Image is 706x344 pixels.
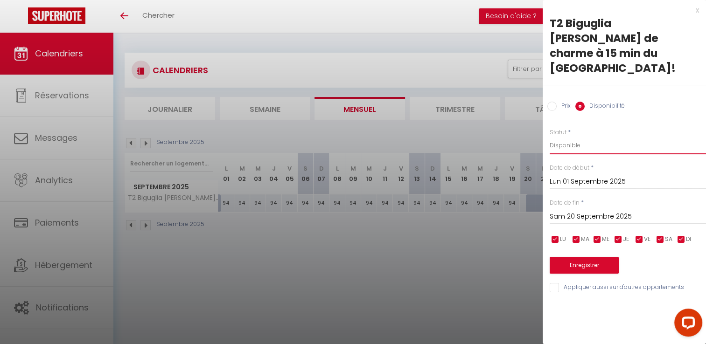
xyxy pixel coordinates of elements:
label: Date de début [550,164,589,172]
label: Disponibilité [585,102,625,112]
span: ME [602,235,609,244]
span: LU [560,235,566,244]
span: SA [665,235,672,244]
span: VE [644,235,650,244]
iframe: LiveChat chat widget [667,305,706,344]
label: Date de fin [550,199,580,207]
label: Statut [550,128,566,137]
button: Enregistrer [550,257,619,274]
label: Prix [557,102,571,112]
div: x [543,5,699,16]
span: MA [581,235,589,244]
span: JE [623,235,629,244]
div: T2 Biguglia [PERSON_NAME] de charme à 15 min du [GEOGRAPHIC_DATA]! [550,16,699,76]
span: DI [686,235,691,244]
